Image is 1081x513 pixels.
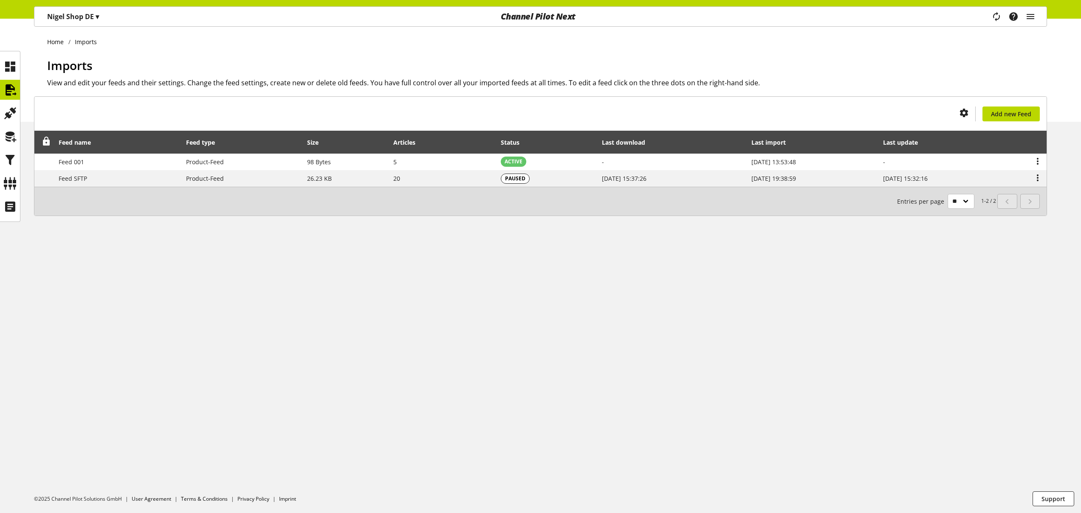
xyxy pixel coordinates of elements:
[47,37,68,46] a: Home
[237,495,269,502] a: Privacy Policy
[39,137,51,148] div: Unlock to reorder rows
[393,174,400,182] span: 20
[307,138,327,147] div: Size
[307,158,331,166] span: 98 Bytes
[505,158,522,165] span: ACTIVE
[34,495,132,503] li: ©2025 Channel Pilot Solutions GmbH
[96,12,99,21] span: ▾
[393,138,424,147] div: Articles
[883,138,926,147] div: Last update
[602,174,646,182] span: [DATE] 15:37:26
[602,158,604,166] span: -
[47,57,93,73] span: Imports
[186,138,223,147] div: Feed type
[307,174,332,182] span: 26.23 KB
[181,495,228,502] a: Terms & Conditions
[59,158,84,166] span: Feed 001
[883,158,885,166] span: -
[505,175,525,182] span: PAUSED
[897,197,948,206] span: Entries per page
[47,11,99,22] p: Nigel Shop DE
[751,138,794,147] div: Last import
[186,158,224,166] span: Product-Feed
[47,78,1047,88] h2: View and edit your feeds and their settings. Change the feed settings, create new or delete old f...
[602,138,654,147] div: Last download
[186,174,224,182] span: Product-Feed
[393,158,397,166] span: 5
[42,137,51,146] span: Unlock to reorder rows
[751,174,796,182] span: [DATE] 19:38:59
[279,495,296,502] a: Imprint
[59,174,87,182] span: Feed SFTP
[34,6,1047,27] nav: main navigation
[501,138,528,147] div: Status
[1041,494,1065,503] span: Support
[982,107,1040,121] a: Add new Feed
[132,495,171,502] a: User Agreement
[991,109,1031,118] span: Add new Feed
[883,174,928,182] span: [DATE] 15:32:16
[1033,491,1074,506] button: Support
[897,194,996,209] small: 1-2 / 2
[59,138,99,147] div: Feed name
[751,158,796,166] span: [DATE] 13:53:48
